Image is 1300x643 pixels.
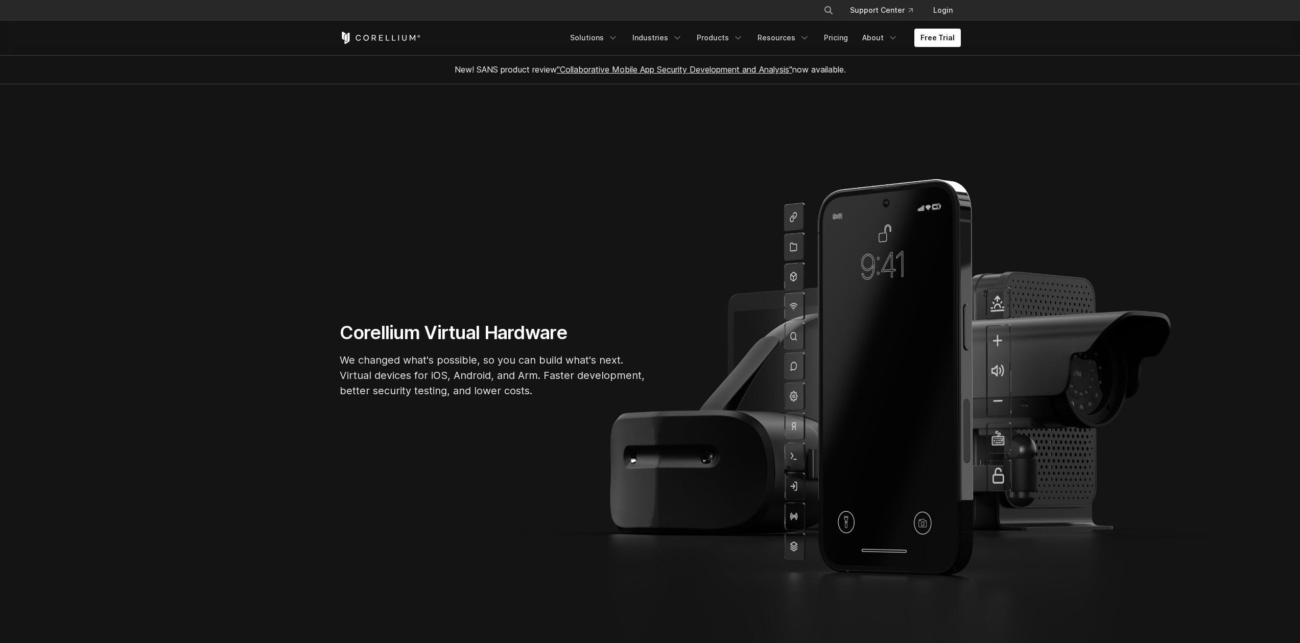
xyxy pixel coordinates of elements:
[340,352,646,398] p: We changed what's possible, so you can build what's next. Virtual devices for iOS, Android, and A...
[340,32,421,44] a: Corellium Home
[691,29,749,47] a: Products
[842,1,921,19] a: Support Center
[811,1,961,19] div: Navigation Menu
[819,1,838,19] button: Search
[751,29,816,47] a: Resources
[914,29,961,47] a: Free Trial
[626,29,689,47] a: Industries
[818,29,854,47] a: Pricing
[455,64,846,75] span: New! SANS product review now available.
[557,64,792,75] a: "Collaborative Mobile App Security Development and Analysis"
[856,29,904,47] a: About
[564,29,624,47] a: Solutions
[340,321,646,344] h1: Corellium Virtual Hardware
[925,1,961,19] a: Login
[564,29,961,47] div: Navigation Menu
